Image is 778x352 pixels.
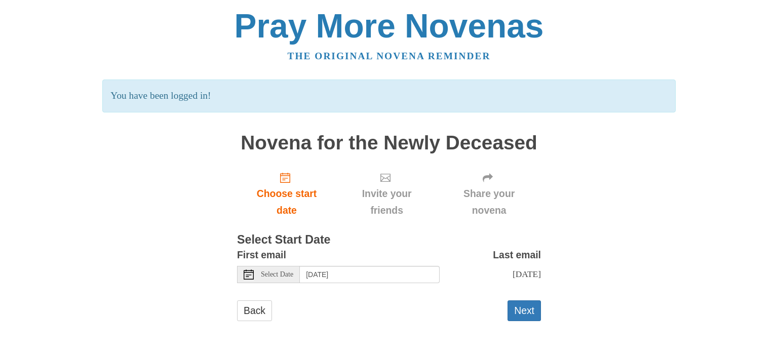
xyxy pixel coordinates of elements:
[102,80,675,112] p: You have been logged in!
[508,300,541,321] button: Next
[261,271,293,278] span: Select Date
[237,164,336,224] a: Choose start date
[237,132,541,154] h1: Novena for the Newly Deceased
[513,269,541,279] span: [DATE]
[237,247,286,263] label: First email
[237,233,541,247] h3: Select Start Date
[235,7,544,45] a: Pray More Novenas
[336,164,437,224] div: Click "Next" to confirm your start date first.
[493,247,541,263] label: Last email
[288,51,491,61] a: The original novena reminder
[237,300,272,321] a: Back
[437,164,541,224] div: Click "Next" to confirm your start date first.
[447,185,531,219] span: Share your novena
[247,185,326,219] span: Choose start date
[346,185,427,219] span: Invite your friends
